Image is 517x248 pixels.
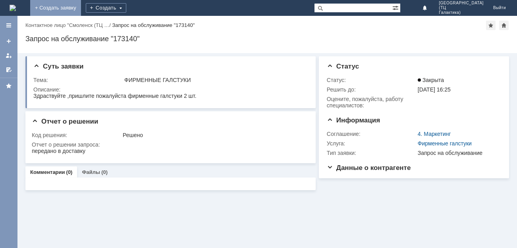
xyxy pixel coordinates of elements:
a: Фирменные галстуки [418,140,472,147]
div: Сделать домашней страницей [499,21,509,30]
span: Закрыта [418,77,444,83]
div: / [25,22,112,28]
div: Запрос на обслуживание "173140" [112,22,195,28]
a: 4. Маркетинг [418,131,451,137]
a: Контактное лицо "Смоленск (ТЦ … [25,22,109,28]
span: Расширенный поиск [392,4,400,11]
span: [DATE] 16:25 [418,86,451,93]
div: Добавить в избранное [486,21,496,30]
a: Мои согласования [2,63,15,76]
span: Данные о контрагенте [327,164,411,172]
span: Статус [327,63,359,70]
a: Комментарии [30,169,65,175]
div: Соглашение: [327,131,416,137]
div: Создать [86,3,126,13]
a: Создать заявку [2,35,15,48]
span: Суть заявки [33,63,83,70]
div: Тип заявки: [327,150,416,156]
a: Перейти на домашнюю страницу [10,5,16,11]
div: Услуга: [327,140,416,147]
div: Отчет о решении запроса: [32,141,307,148]
span: Информация [327,116,380,124]
div: ФИРМЕННЫЕ ГАЛСТУКИ [124,77,305,83]
div: Статус: [327,77,416,83]
div: Запрос на обслуживание "173140" [25,35,509,43]
a: Файлы [82,169,100,175]
div: Решить до: [327,86,416,93]
a: Мои заявки [2,49,15,62]
div: (0) [101,169,108,175]
span: Галактика) [439,10,484,15]
div: Решено [123,132,305,138]
div: (0) [66,169,73,175]
div: Запрос на обслуживание [418,150,498,156]
span: [GEOGRAPHIC_DATA] [439,1,484,6]
span: (ТЦ [439,6,484,10]
span: Отчет о решении [32,118,98,125]
img: logo [10,5,16,11]
div: Описание: [33,86,307,93]
div: Тема: [33,77,123,83]
div: Код решения: [32,132,121,138]
div: Oцените, пожалуйста, работу специалистов: [327,96,416,109]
